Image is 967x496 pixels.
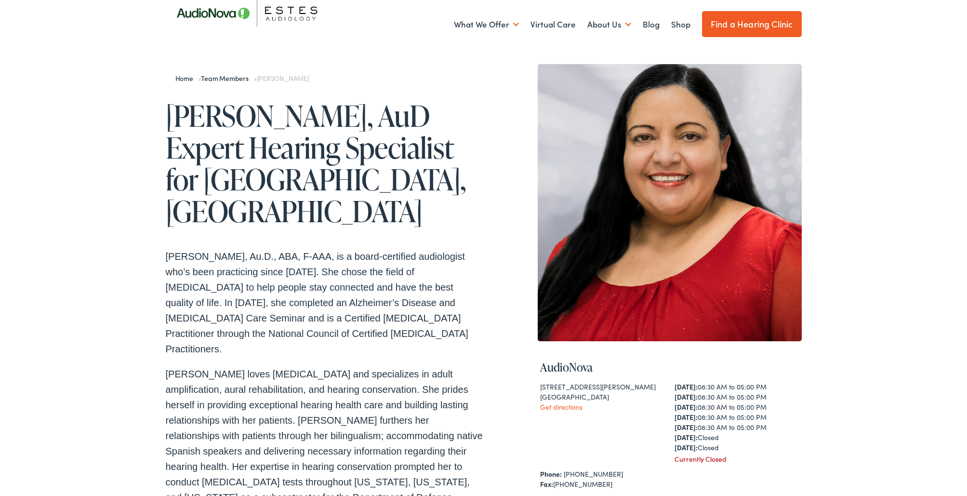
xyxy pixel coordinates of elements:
span: [PERSON_NAME] [257,73,309,83]
div: [GEOGRAPHIC_DATA] [540,392,664,402]
strong: [DATE]: [675,432,698,442]
strong: [DATE]: [675,392,698,402]
a: [PHONE_NUMBER] [564,469,623,479]
div: [PHONE_NUMBER] [540,479,799,489]
strong: [DATE]: [675,412,698,422]
h1: [PERSON_NAME], AuD Expert Hearing Specialist for [GEOGRAPHIC_DATA], [GEOGRAPHIC_DATA] [166,100,484,227]
strong: [DATE]: [675,402,698,412]
p: [PERSON_NAME], Au.D., ABA, F-AAA, is a board-certified audiologist who’s been practicing since [D... [166,249,484,357]
div: [STREET_ADDRESS][PERSON_NAME] [540,382,664,392]
h4: AudioNova [540,361,799,375]
div: 08:30 AM to 05:00 PM 08:30 AM to 05:00 PM 08:30 AM to 05:00 PM 08:30 AM to 05:00 PM 08:30 AM to 0... [675,382,799,453]
strong: [DATE]: [675,442,698,452]
a: About Us [587,7,631,42]
a: What We Offer [454,7,519,42]
strong: Fax: [540,479,553,489]
a: Virtual Care [530,7,576,42]
strong: [DATE]: [675,422,698,432]
strong: [DATE]: [675,382,698,391]
a: Get directions [540,402,583,412]
a: Home [175,73,198,83]
span: » » [175,73,309,83]
a: Blog [643,7,660,42]
a: Find a Hearing Clinic [702,11,802,37]
a: Team Members [201,73,253,83]
div: Currently Closed [675,454,799,464]
strong: Phone: [540,469,562,479]
a: Shop [671,7,690,42]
